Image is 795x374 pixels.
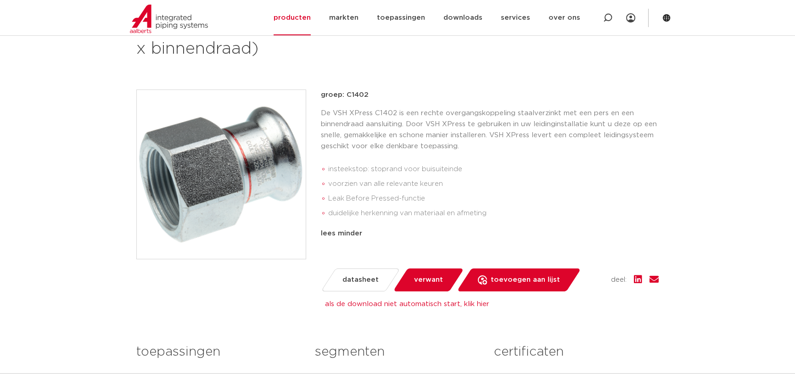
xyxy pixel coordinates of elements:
span: deel: [611,274,627,285]
a: verwant [393,268,464,291]
li: insteekstop: stoprand voor buisuiteinde [328,162,659,177]
li: duidelijke herkenning van materiaal en afmeting [328,206,659,221]
span: verwant [414,273,443,287]
li: Leak Before Pressed-functie [328,191,659,206]
span: toevoegen aan lijst [491,273,560,287]
h3: certificaten [494,343,659,361]
h3: segmenten [315,343,480,361]
div: lees minder [321,228,659,239]
img: Product Image for VSH XPress Staalverzinkt overgang (press x binnendraad) [137,90,306,259]
li: voorzien van alle relevante keuren [328,177,659,191]
a: datasheet [321,268,400,291]
p: groep: C1402 [321,89,659,100]
span: datasheet [342,273,379,287]
p: De VSH XPress C1402 is een rechte overgangskoppeling staalverzinkt met een pers en een binnendraa... [321,108,659,152]
h3: toepassingen [136,343,301,361]
a: als de download niet automatisch start, klik hier [325,301,489,307]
